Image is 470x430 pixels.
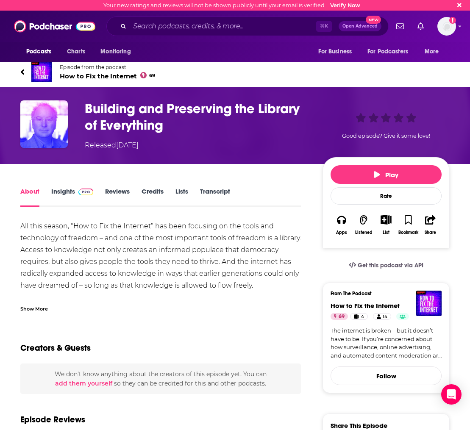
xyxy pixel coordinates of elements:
[374,171,398,179] span: Play
[437,17,456,36] span: Logged in as charlottestone
[425,230,436,235] div: Share
[55,370,267,387] span: We don't know anything about the creators of this episode yet . You can so they can be credited f...
[339,21,381,31] button: Open AdvancedNew
[20,62,235,82] a: How to Fix the InternetEpisode from the podcastHow to Fix the Internet69
[377,215,395,224] button: Show More Button
[318,46,352,58] span: For Business
[331,302,400,310] a: How to Fix the Internet
[149,74,155,78] span: 69
[416,291,442,316] img: How to Fix the Internet
[375,209,397,240] div: Show More ButtonList
[331,327,442,360] a: The internet is broken—but it doesn’t have to be. If you’re concerned about how surveillance, onl...
[373,313,391,320] a: 14
[441,384,462,405] div: Open Intercom Messenger
[367,46,408,58] span: For Podcasters
[331,366,442,385] button: Follow
[398,230,418,235] div: Bookmark
[420,209,442,240] button: Share
[355,230,373,235] div: Listened
[393,19,407,33] a: Show notifications dropdown
[437,17,456,36] button: Show profile menu
[449,17,456,24] svg: Email not verified
[358,262,423,269] span: Get this podcast via API
[20,100,68,148] img: Building and Preserving the Library of Everything
[51,187,93,207] a: InsightsPodchaser Pro
[383,230,389,235] div: List
[130,19,316,33] input: Search podcasts, credits, & more...
[20,414,85,425] h3: Episode Reviews
[339,313,345,321] span: 69
[397,209,419,240] button: Bookmark
[312,44,362,60] button: open menu
[95,44,142,60] button: open menu
[26,46,51,58] span: Podcasts
[60,72,155,80] span: How to Fix the Internet
[336,230,347,235] div: Apps
[14,18,95,34] img: Podchaser - Follow, Share and Rate Podcasts
[60,64,155,70] span: Episode from the podcast
[31,62,52,82] img: How to Fix the Internet
[361,313,364,321] span: 4
[350,313,368,320] a: 4
[200,187,230,207] a: Transcript
[316,21,332,32] span: ⌘ K
[342,133,430,139] span: Good episode? Give it some love!
[103,2,360,8] div: Your new ratings and reviews will not be shown publicly until your email is verified.
[383,313,387,321] span: 14
[85,140,139,150] div: Released [DATE]
[331,209,353,240] button: Apps
[362,44,420,60] button: open menu
[425,46,439,58] span: More
[331,313,348,320] a: 69
[331,165,442,184] button: Play
[175,187,188,207] a: Lists
[61,44,90,60] a: Charts
[20,187,39,207] a: About
[342,255,430,276] a: Get this podcast via API
[437,17,456,36] img: User Profile
[366,16,381,24] span: New
[78,189,93,195] img: Podchaser Pro
[330,2,360,8] a: Verify Now
[353,209,375,240] button: Listened
[106,17,389,36] div: Search podcasts, credits, & more...
[331,291,435,297] h3: From The Podcast
[331,187,442,205] div: Rate
[331,422,387,430] h3: Share This Episode
[142,187,164,207] a: Credits
[67,46,85,58] span: Charts
[414,19,427,33] a: Show notifications dropdown
[55,380,112,387] button: add them yourself
[100,46,131,58] span: Monitoring
[342,24,378,28] span: Open Advanced
[20,44,62,60] button: open menu
[419,44,450,60] button: open menu
[20,343,91,353] h2: Creators & Guests
[85,100,309,133] h1: Building and Preserving the Library of Everything
[105,187,130,207] a: Reviews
